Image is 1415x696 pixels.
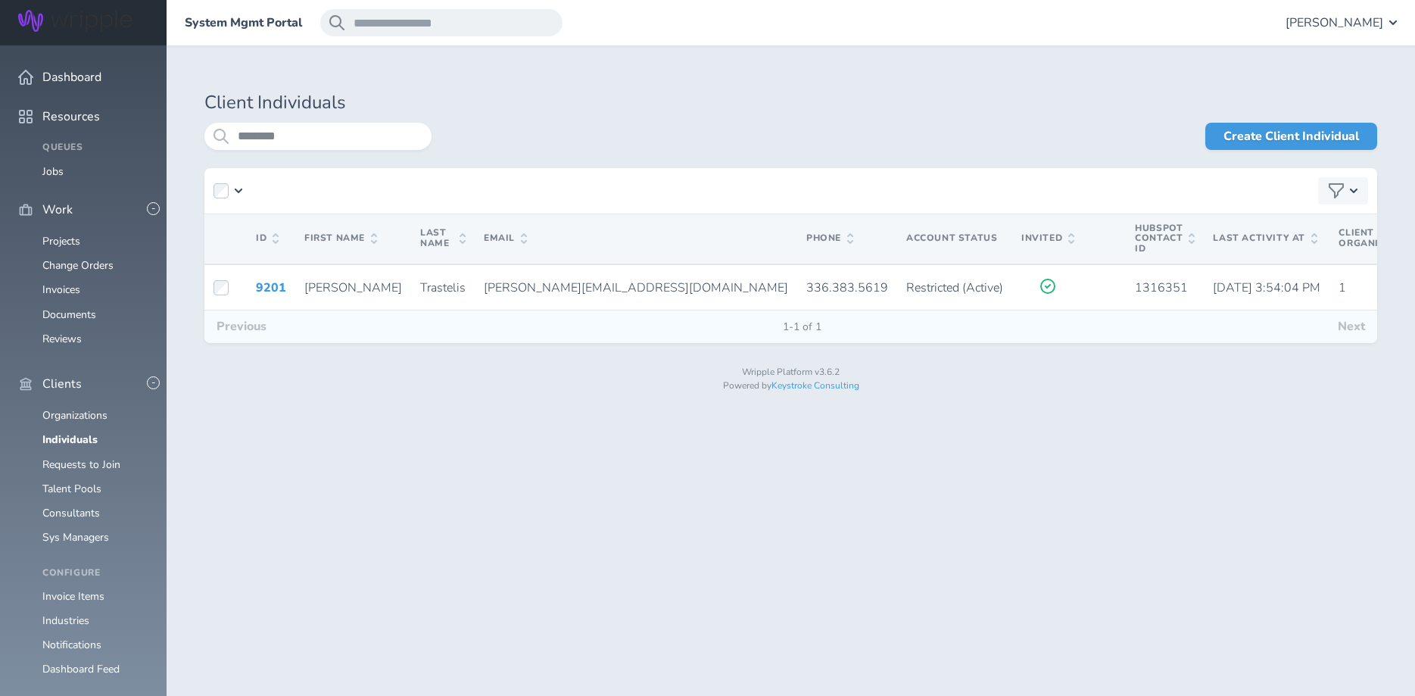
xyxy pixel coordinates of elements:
[185,16,302,30] a: System Mgmt Portal
[42,164,64,179] a: Jobs
[1286,9,1397,36] button: [PERSON_NAME]
[42,142,148,153] h4: Queues
[256,279,286,296] a: 9201
[304,233,377,244] span: First Name
[42,258,114,273] a: Change Orders
[42,530,109,545] a: Sys Managers
[42,377,82,391] span: Clients
[1326,311,1377,342] button: Next
[42,589,104,604] a: Invoice Items
[42,332,82,346] a: Reviews
[204,311,279,342] button: Previous
[42,282,80,297] a: Invoices
[42,482,101,496] a: Talent Pools
[147,376,160,389] button: -
[42,70,101,84] span: Dashboard
[42,408,108,423] a: Organizations
[42,203,73,217] span: Work
[484,279,788,296] span: [PERSON_NAME][EMAIL_ADDRESS][DOMAIN_NAME]
[204,92,1377,114] h1: Client Individuals
[256,233,279,244] span: ID
[42,662,120,676] a: Dashboard Feed
[42,457,120,472] a: Requests to Join
[1213,279,1320,296] span: [DATE] 3:54:04 PM
[42,432,98,447] a: Individuals
[1286,16,1383,30] span: [PERSON_NAME]
[771,379,859,392] a: Keystroke Consulting
[771,321,834,333] span: 1-1 of 1
[484,233,527,244] span: Email
[42,110,100,123] span: Resources
[1135,223,1195,254] span: Hubspot Contact Id
[204,381,1377,392] p: Powered by
[906,279,1003,296] span: Restricted (Active)
[420,279,466,296] span: Trastelis
[204,367,1377,378] p: Wripple Platform v3.6.2
[42,506,100,520] a: Consultants
[42,568,148,579] h4: Configure
[1339,279,1346,296] span: 1
[147,202,160,215] button: -
[806,279,888,296] span: 336.383.5619
[420,228,466,249] span: Last Name
[18,10,132,32] img: Wripple
[906,232,997,244] span: Account Status
[304,279,402,296] span: [PERSON_NAME]
[1205,123,1377,150] a: Create Client Individual
[42,234,80,248] a: Projects
[42,613,89,628] a: Industries
[806,233,853,244] span: Phone
[42,638,101,652] a: Notifications
[42,307,96,322] a: Documents
[1213,233,1317,244] span: Last Activity At
[1135,279,1188,296] span: 1316351
[1021,233,1074,244] span: Invited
